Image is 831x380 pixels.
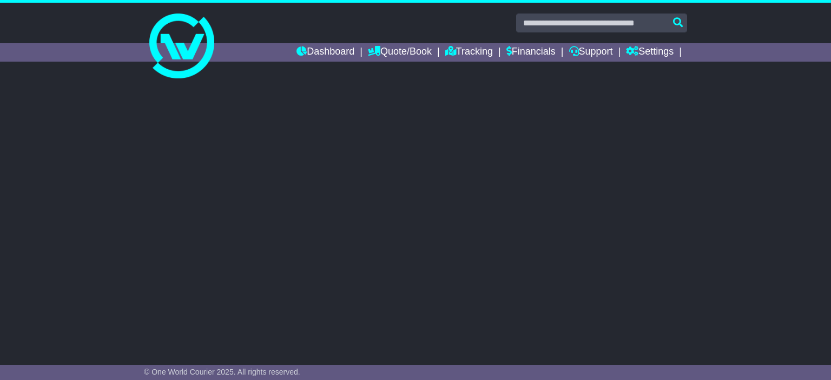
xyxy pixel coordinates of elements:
[296,43,354,62] a: Dashboard
[506,43,556,62] a: Financials
[368,43,432,62] a: Quote/Book
[445,43,493,62] a: Tracking
[626,43,674,62] a: Settings
[144,368,300,376] span: © One World Courier 2025. All rights reserved.
[569,43,613,62] a: Support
